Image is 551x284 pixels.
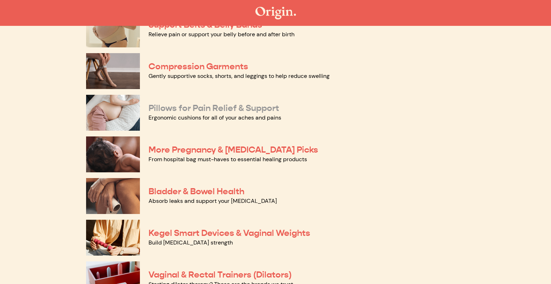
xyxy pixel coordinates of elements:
[149,269,292,280] a: Vaginal & Rectal Trainers (Dilators)
[255,7,296,19] img: The Origin Shop
[149,103,279,113] a: Pillows for Pain Relief & Support
[149,239,233,246] a: Build [MEDICAL_DATA] strength
[149,144,318,155] a: More Pregnancy & [MEDICAL_DATA] Picks
[86,178,140,214] img: Bladder & Bowel Health
[149,31,295,38] a: Relieve pain or support your belly before and after birth
[86,11,140,47] img: Support Belts & Belly Bands
[149,61,248,72] a: Compression Garments
[149,197,277,205] a: Absorb leaks and support your [MEDICAL_DATA]
[149,72,330,80] a: Gently supportive socks, shorts, and leggings to help reduce swelling
[86,220,140,256] img: Kegel Smart Devices & Vaginal Weights
[86,136,140,172] img: More Pregnancy & Postpartum Picks
[149,228,310,238] a: Kegel Smart Devices & Vaginal Weights
[149,186,244,197] a: Bladder & Bowel Health
[86,95,140,131] img: Pillows for Pain Relief & Support
[86,53,140,89] img: Compression Garments
[149,114,281,121] a: Ergonomic cushions for all of your aches and pains
[149,155,307,163] a: From hospital bag must-haves to essential healing products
